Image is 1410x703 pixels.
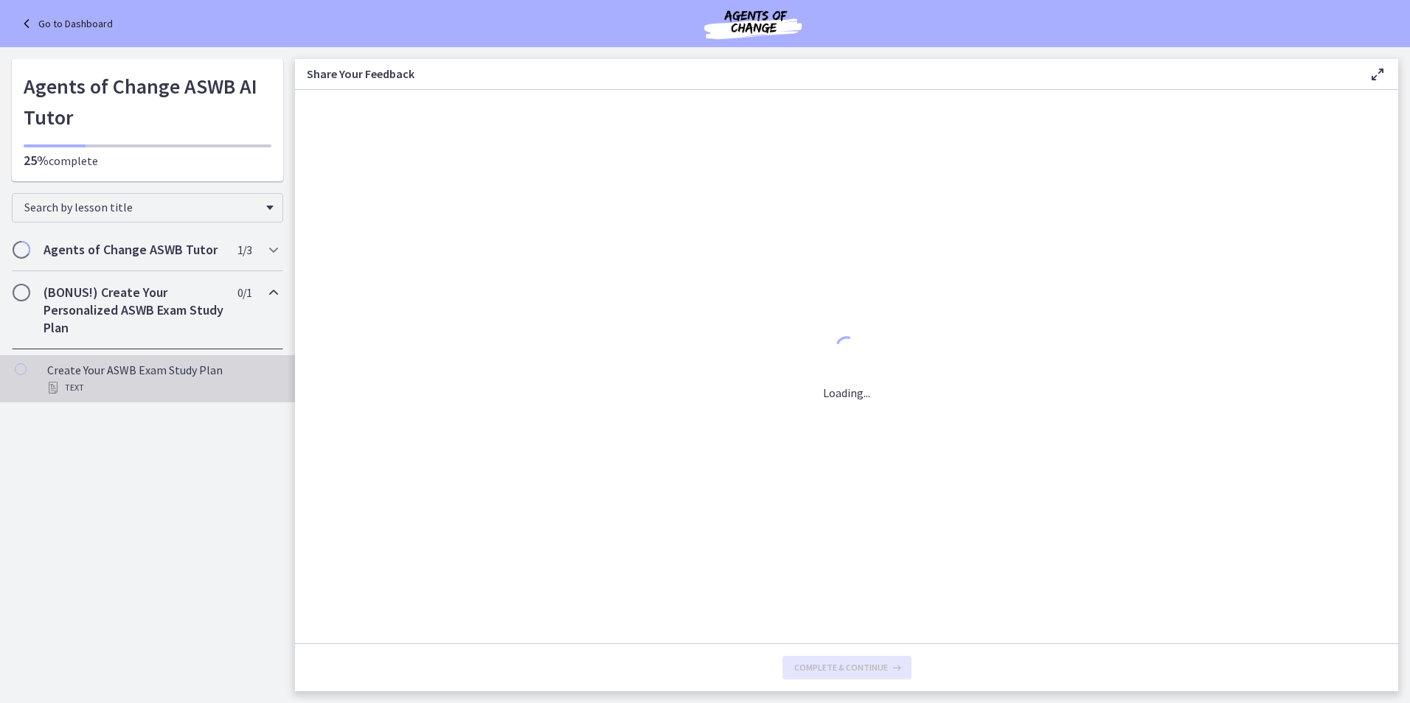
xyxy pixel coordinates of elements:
p: complete [24,152,271,169]
div: Text [47,379,277,396]
span: Complete & continue [794,662,888,674]
a: Go to Dashboard [18,15,113,32]
img: Agents of Change [664,6,841,41]
span: Search by lesson title [24,200,259,214]
h1: Agents of Change ASWB AI Tutor [24,71,271,133]
h2: (BONUS!) Create Your Personalized ASWB Exam Study Plan [44,284,223,337]
h3: Share Your Feedback [307,65,1345,83]
span: 1 / 3 [237,241,251,259]
h2: Agents of Change ASWB Tutor [44,241,223,259]
p: Loading... [823,384,870,402]
button: Complete & continue [782,656,911,679]
div: 1 [823,332,870,366]
div: Create Your ASWB Exam Study Plan [47,361,277,396]
div: Search by lesson title [12,193,283,223]
span: 0 / 1 [237,284,251,301]
span: 25% [24,152,49,169]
